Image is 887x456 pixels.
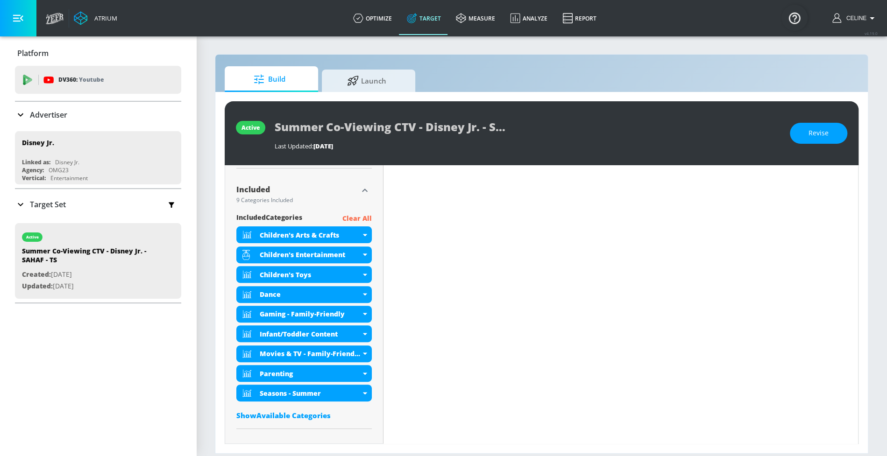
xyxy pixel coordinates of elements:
div: Advertiser [15,102,181,128]
span: Updated: [22,281,53,290]
span: Launch [331,70,402,92]
a: Atrium [74,11,117,25]
div: Target Set [15,189,181,220]
button: Open Resource Center [781,5,808,31]
p: [DATE] [22,281,153,292]
div: Infant/Toddler Content [236,325,372,342]
button: Revise [790,123,847,144]
div: activeSummer Co-Viewing CTV - Disney Jr. - SAHAF - TSCreated:[DATE]Updated:[DATE] [15,223,181,299]
div: Children's Toys [236,266,372,283]
div: Seasons - Summer [260,389,361,398]
div: DV360: Youtube [15,66,181,94]
div: Children's Toys [260,270,361,279]
div: Linked as: [22,158,50,166]
div: Entertainment [50,174,88,182]
a: measure [448,1,503,35]
div: Dance [236,286,372,303]
div: Children's Entertainment [236,246,372,263]
div: Dance [260,290,361,299]
div: Disney Jr.Linked as:Disney Jr.Agency:OMG23Vertical:Entertainment [15,131,181,184]
p: DV360: [58,75,104,85]
div: Seasons - Summer [236,385,372,401]
div: active [26,235,39,239]
div: 9 Categories Included [236,197,358,203]
span: [DATE] [313,142,333,150]
p: [DATE] [22,269,153,281]
span: v 4.19.0 [865,31,878,36]
div: Parenting [260,369,361,378]
div: Vertical: [22,174,46,182]
div: Movies & TV - Family-Friendly [260,349,361,358]
a: Target [399,1,448,35]
div: Parenting [236,365,372,382]
div: Children's Entertainment [260,250,361,259]
div: Included [236,186,358,193]
div: Gaming - Family-Friendly [260,309,361,318]
a: Analyze [503,1,555,35]
span: Revise [809,127,829,139]
div: Gaming - Family-Friendly [236,306,372,323]
span: included Categories [236,213,302,224]
div: Disney Jr. [22,138,54,147]
div: OMG23 [49,166,69,174]
div: active [241,124,260,132]
a: optimize [346,1,399,35]
div: Atrium [91,14,117,22]
p: Advertiser [30,110,67,120]
div: Summer Co-Viewing CTV - Disney Jr. - SAHAF - TS [22,246,153,269]
div: Last Updated: [275,142,781,150]
a: Report [555,1,604,35]
p: Target Set [30,199,66,210]
div: Movies & TV - Family-Friendly [236,345,372,362]
div: Disney Jr. [55,158,79,166]
div: Platform [15,40,181,66]
div: ShowAvailable Categories [236,411,372,420]
span: Created: [22,270,51,279]
p: Youtube [79,75,104,84]
span: Build [234,68,305,91]
div: Children's Arts & Crafts [260,231,361,239]
p: Clear All [342,213,372,224]
span: login as: celine.ghanbary@zefr.com [843,15,866,21]
p: Platform [17,48,49,58]
div: Agency: [22,166,44,174]
div: Infant/Toddler Content [260,330,361,338]
button: Celine [832,13,878,24]
div: Children's Arts & Crafts [236,226,372,243]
